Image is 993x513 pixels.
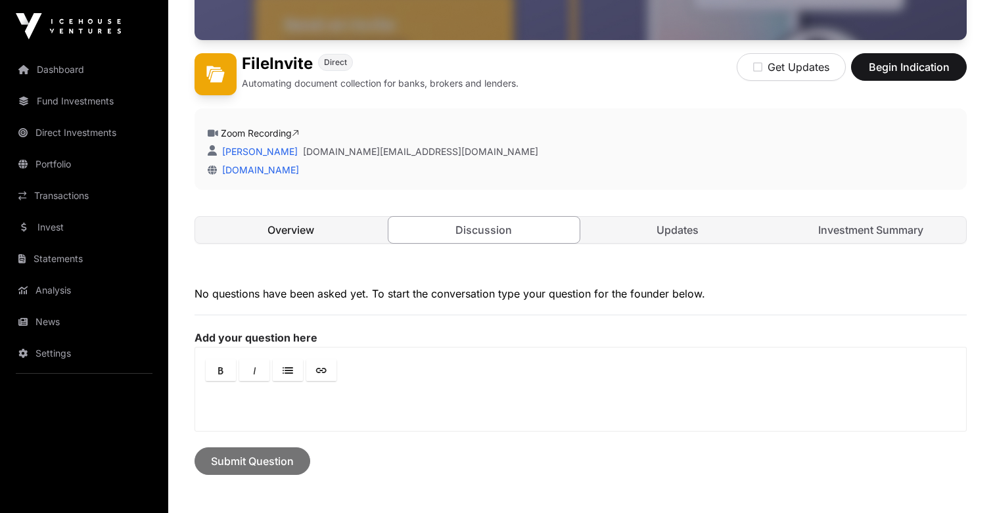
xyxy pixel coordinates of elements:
[306,359,336,381] a: Link
[11,181,158,210] a: Transactions
[217,164,299,175] a: [DOMAIN_NAME]
[324,57,347,68] span: Direct
[11,244,158,273] a: Statements
[11,307,158,336] a: News
[11,276,158,305] a: Analysis
[775,217,966,243] a: Investment Summary
[16,13,121,39] img: Icehouse Ventures Logo
[195,286,967,301] p: No questions have been asked yet. To start the conversation type your question for the founder be...
[867,59,950,75] span: Begin Indication
[239,359,269,381] a: Italic
[927,450,993,513] iframe: Chat Widget
[242,77,519,90] p: Automating document collection for banks, brokers and lenders.
[582,217,773,243] a: Updates
[388,216,580,244] a: Discussion
[851,53,967,81] button: Begin Indication
[195,217,966,243] nav: Tabs
[11,87,158,116] a: Fund Investments
[195,217,386,243] a: Overview
[195,331,967,344] label: Add your question here
[11,150,158,179] a: Portfolio
[11,118,158,147] a: Direct Investments
[851,66,967,79] a: Begin Indication
[242,53,313,74] h1: FileInvite
[737,53,846,81] button: Get Updates
[273,359,303,381] a: Lists
[11,213,158,242] a: Invest
[206,359,236,381] a: Bold
[219,146,298,157] a: [PERSON_NAME]
[303,145,538,158] a: [DOMAIN_NAME][EMAIL_ADDRESS][DOMAIN_NAME]
[221,127,299,139] a: Zoom Recording
[195,53,237,95] img: FileInvite
[11,55,158,84] a: Dashboard
[11,339,158,368] a: Settings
